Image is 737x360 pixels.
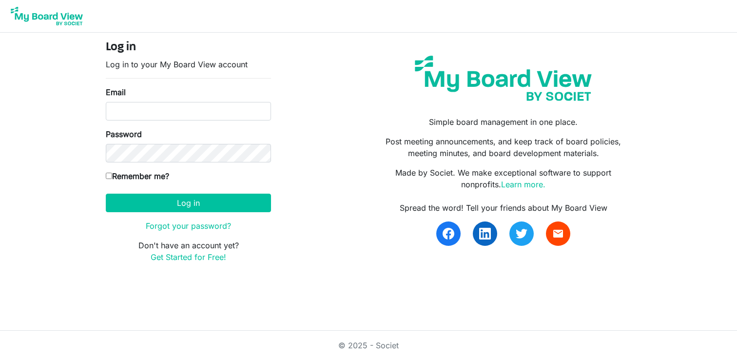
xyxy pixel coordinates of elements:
a: © 2025 - Societ [338,340,399,350]
p: Made by Societ. We make exceptional software to support nonprofits. [376,167,631,190]
h4: Log in [106,40,271,55]
a: email [546,221,570,246]
label: Remember me? [106,170,169,182]
a: Learn more. [501,180,545,189]
img: linkedin.svg [479,228,491,240]
label: Password [106,128,142,140]
label: Email [106,86,126,98]
span: email [552,228,564,240]
p: Post meeting announcements, and keep track of board policies, meeting minutes, and board developm... [376,136,631,159]
img: my-board-view-societ.svg [407,48,599,108]
div: Spread the word! Tell your friends about My Board View [376,202,631,214]
p: Don't have an account yet? [106,240,271,263]
img: My Board View Logo [8,4,86,28]
img: facebook.svg [443,228,454,240]
p: Log in to your My Board View account [106,59,271,70]
img: twitter.svg [516,228,527,240]
a: Forgot your password? [146,221,231,231]
input: Remember me? [106,173,112,179]
a: Get Started for Free! [151,252,226,262]
p: Simple board management in one place. [376,116,631,128]
button: Log in [106,194,271,212]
